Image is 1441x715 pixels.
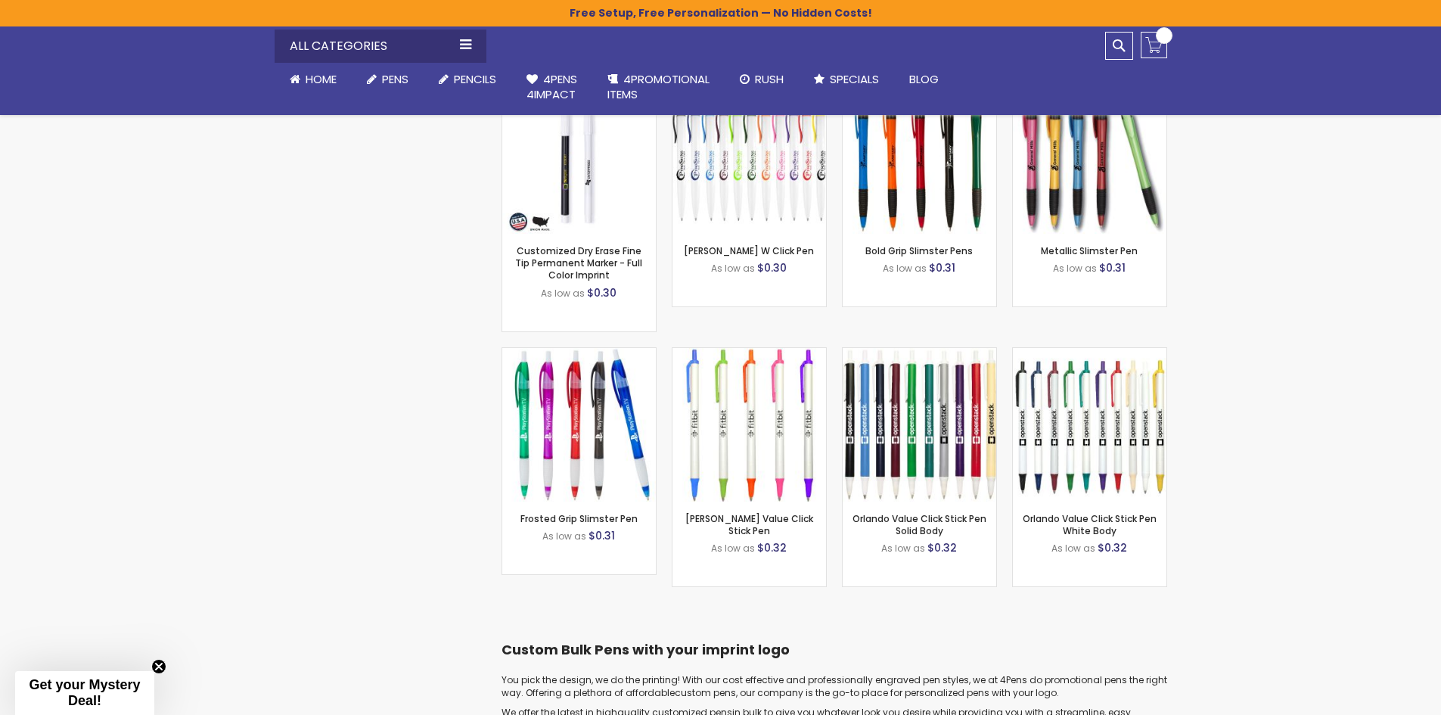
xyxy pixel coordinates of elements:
a: Pencils [424,63,511,96]
a: Customized Dry Erase Fine Tip Permanent Marker - Full Color Imprint [515,244,642,281]
span: As low as [542,530,586,542]
span: As low as [711,542,755,555]
img: Preston W Click Pen [672,80,826,234]
a: Orlando Bright Value Click Stick Pen [672,347,826,360]
a: Frosted Grip Slimster Pen [502,347,656,360]
span: 4Pens 4impact [526,71,577,102]
a: Bold Grip Slimster Pens [865,244,973,257]
a: Frosted Grip Slimster Pen [520,512,638,525]
span: $0.32 [757,540,787,555]
div: Get your Mystery Deal!Close teaser [15,671,154,715]
span: Specials [830,71,879,87]
span: As low as [1053,262,1097,275]
span: $0.31 [589,528,615,543]
strong: Custom Bulk Pens with your imprint logo [502,640,790,659]
a: custom pens [675,686,736,699]
span: Pencils [454,71,496,87]
a: Orlando Value Click Stick Pen Solid Body [843,347,996,360]
a: Pens [352,63,424,96]
span: Rush [755,71,784,87]
img: Orlando Bright Value Click Stick Pen [672,348,826,502]
a: Metallic Slimster Pen [1041,244,1138,257]
span: Pens [382,71,408,87]
img: Orlando Value Click Stick Pen White Body [1013,348,1166,502]
img: Customized Dry Erase Fine Tip Permanent Marker - Full Color Imprint [502,80,656,234]
span: Home [306,71,337,87]
a: Rush [725,63,799,96]
a: 4PROMOTIONALITEMS [592,63,725,112]
img: Bold Grip Slimster Promotional Pens [843,80,996,234]
span: As low as [711,262,755,275]
div: All Categories [275,30,486,63]
a: Specials [799,63,894,96]
a: [PERSON_NAME] Value Click Stick Pen [685,512,813,537]
span: As low as [1051,542,1095,555]
img: Metallic Slimster Pen [1013,80,1166,234]
a: Blog [894,63,954,96]
span: $0.31 [1099,260,1126,275]
a: Orlando Value Click Stick Pen White Body [1023,512,1157,537]
span: As low as [541,287,585,300]
p: You pick the design, we do the printing! With our cost effective and professionally engraved pen ... [502,674,1167,698]
img: Orlando Value Click Stick Pen Solid Body [843,348,996,502]
span: 4PROMOTIONAL ITEMS [607,71,710,102]
span: $0.31 [929,260,955,275]
a: Orlando Value Click Stick Pen White Body [1013,347,1166,360]
span: Blog [909,71,939,87]
span: As low as [883,262,927,275]
a: Orlando Value Click Stick Pen Solid Body [852,512,986,537]
span: $0.32 [927,540,957,555]
span: $0.30 [587,285,616,300]
span: As low as [881,542,925,555]
a: [PERSON_NAME] W Click Pen [684,244,814,257]
span: $0.30 [757,260,787,275]
img: Frosted Grip Slimster Pen [502,348,656,502]
a: 4Pens4impact [511,63,592,112]
span: $0.32 [1098,540,1127,555]
button: Close teaser [151,659,166,674]
a: Home [275,63,352,96]
span: Get your Mystery Deal! [29,677,140,708]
